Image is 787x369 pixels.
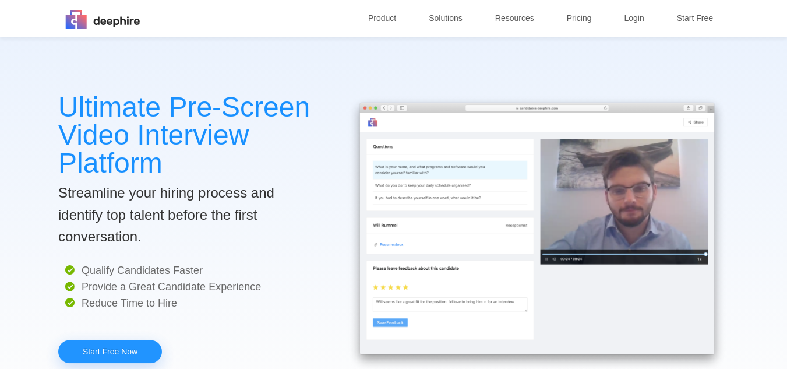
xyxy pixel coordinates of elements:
[58,340,162,363] a: Start Free Now
[58,262,320,279] p: Qualify Candidates Faster
[83,347,137,356] font: Start Free Now
[82,281,261,293] span: Provide a Great Candidate Experience
[58,185,274,244] font: Streamline your hiring process and identify top talent before the first conversation.
[58,93,320,177] p: Ultimate Pre-Screen Video Interview Platform
[58,2,146,37] img: img
[82,297,177,309] span: Reduce Time to Hire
